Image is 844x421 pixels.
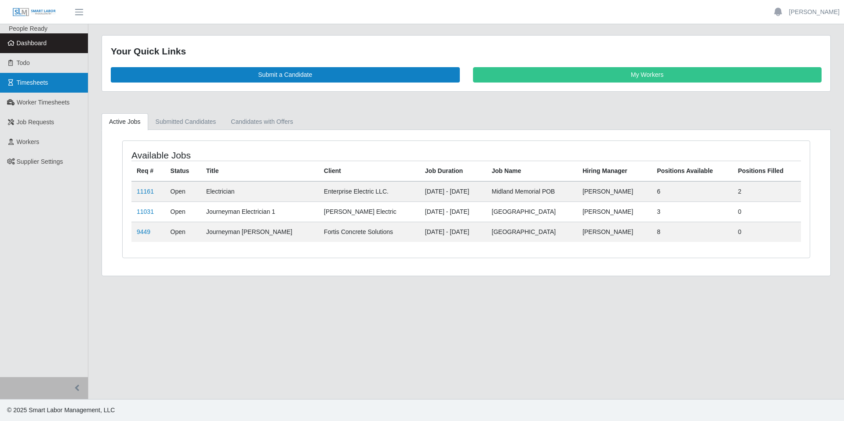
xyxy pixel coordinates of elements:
td: Electrician [201,181,319,202]
td: Enterprise Electric LLC. [319,181,420,202]
td: [PERSON_NAME] [577,222,651,242]
td: [GEOGRAPHIC_DATA] [487,222,578,242]
span: People Ready [9,25,47,32]
td: Open [165,181,201,202]
a: My Workers [473,67,822,83]
h4: Available Jobs [131,150,403,161]
td: [DATE] - [DATE] [420,202,487,222]
th: Title [201,161,319,181]
td: [GEOGRAPHIC_DATA] [487,202,578,222]
th: Req # [131,161,165,181]
td: [PERSON_NAME] [577,181,651,202]
td: [PERSON_NAME] [577,202,651,222]
span: Workers [17,138,40,145]
td: Fortis Concrete Solutions [319,222,420,242]
a: Submit a Candidate [111,67,460,83]
a: 9449 [137,228,150,235]
span: Timesheets [17,79,48,86]
td: 6 [652,181,733,202]
td: 0 [733,222,801,242]
td: Journeyman [PERSON_NAME] [201,222,319,242]
td: [DATE] - [DATE] [420,222,487,242]
th: Job Duration [420,161,487,181]
td: [PERSON_NAME] Electric [319,202,420,222]
div: Your Quick Links [111,44,822,58]
td: Open [165,202,201,222]
td: 2 [733,181,801,202]
th: Positions Filled [733,161,801,181]
a: Submitted Candidates [148,113,224,130]
td: 3 [652,202,733,222]
td: Open [165,222,201,242]
a: [PERSON_NAME] [789,7,840,17]
td: 8 [652,222,733,242]
a: Candidates with Offers [223,113,300,130]
span: Job Requests [17,119,55,126]
span: Dashboard [17,40,47,47]
th: Positions Available [652,161,733,181]
td: 0 [733,202,801,222]
td: Midland Memorial POB [487,181,578,202]
th: Status [165,161,201,181]
span: Todo [17,59,30,66]
a: Active Jobs [102,113,148,130]
th: Job Name [487,161,578,181]
img: SLM Logo [12,7,56,17]
th: Hiring Manager [577,161,651,181]
td: Journeyman Electrician 1 [201,202,319,222]
th: Client [319,161,420,181]
a: 11161 [137,188,154,195]
span: Worker Timesheets [17,99,69,106]
td: [DATE] - [DATE] [420,181,487,202]
span: Supplier Settings [17,158,63,165]
span: © 2025 Smart Labor Management, LLC [7,407,115,414]
a: 11031 [137,208,154,215]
